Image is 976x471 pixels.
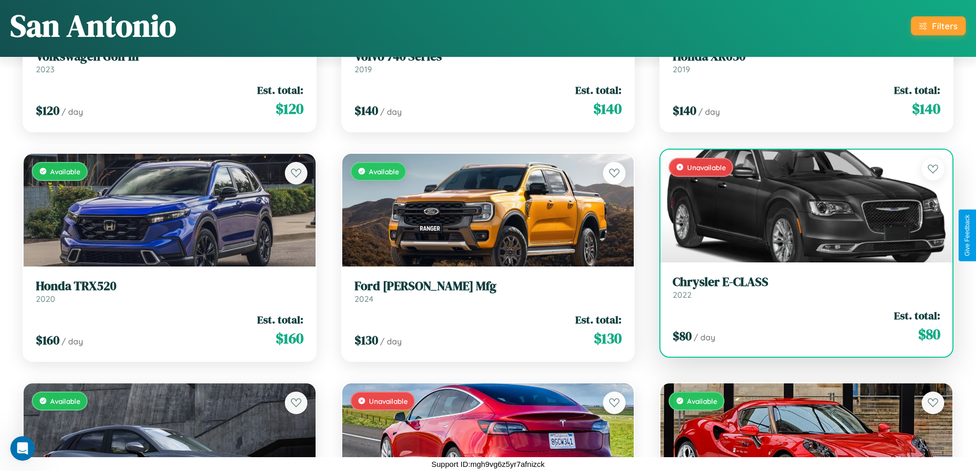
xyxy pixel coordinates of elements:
span: Unavailable [369,397,408,405]
div: Filters [932,21,958,31]
a: Honda TRX5202020 [36,279,303,304]
span: / day [61,336,83,346]
span: / day [698,107,720,117]
span: Available [50,167,80,176]
span: Available [50,397,80,405]
span: Est. total: [894,83,940,97]
span: Available [369,167,399,176]
h3: Volkswagen Golf III [36,49,303,64]
span: / day [61,107,83,117]
span: $ 140 [673,102,696,119]
div: Give Feedback [964,215,971,256]
span: 2024 [355,294,373,304]
h3: Chrysler E-CLASS [673,275,940,290]
span: $ 160 [36,332,59,349]
span: $ 140 [593,98,621,119]
h1: San Antonio [10,5,176,47]
h3: Ford [PERSON_NAME] Mfg [355,279,622,294]
span: $ 140 [355,102,378,119]
span: 2022 [673,290,692,300]
span: $ 120 [36,102,59,119]
a: Chrysler E-CLASS2022 [673,275,940,300]
span: Unavailable [687,163,726,172]
h3: Honda TRX520 [36,279,303,294]
span: 2023 [36,64,54,74]
span: 2019 [355,64,372,74]
span: Est. total: [257,312,303,327]
span: $ 80 [673,327,692,344]
span: $ 160 [276,328,303,349]
button: Filters [911,16,966,35]
span: / day [694,332,715,342]
span: Est. total: [575,312,621,327]
h3: Honda XR650 [673,49,940,64]
span: $ 130 [594,328,621,349]
span: Available [687,397,717,405]
a: Volkswagen Golf III2023 [36,49,303,74]
span: / day [380,107,402,117]
a: Volvo 740 Series2019 [355,49,622,74]
span: Est. total: [575,83,621,97]
span: Est. total: [257,83,303,97]
span: $ 120 [276,98,303,119]
p: Support ID: mgh9vg6z5yr7afnizck [431,457,545,471]
span: $ 130 [355,332,378,349]
iframe: Intercom live chat [10,436,35,461]
a: Ford [PERSON_NAME] Mfg2024 [355,279,622,304]
span: 2019 [673,64,690,74]
span: $ 140 [912,98,940,119]
span: $ 80 [918,324,940,344]
h3: Volvo 740 Series [355,49,622,64]
span: 2020 [36,294,55,304]
span: / day [380,336,402,346]
span: Est. total: [894,308,940,323]
a: Honda XR6502019 [673,49,940,74]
